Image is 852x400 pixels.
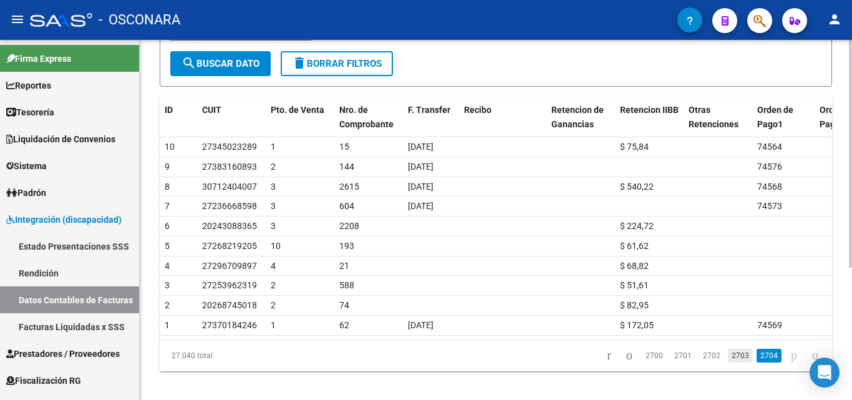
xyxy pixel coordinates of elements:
[757,349,782,363] a: 2704
[620,221,654,231] span: $ 224,72
[202,320,257,330] span: 27370184246
[271,105,324,115] span: Pto. de Venta
[621,349,638,363] a: go to previous page
[165,280,170,290] span: 3
[551,105,604,129] span: Retencion de Ganancias
[620,280,649,290] span: $ 51,61
[670,349,695,363] a: 2701
[170,51,271,76] button: Buscar Dato
[806,349,824,363] a: go to last page
[408,182,433,192] span: [DATE]
[292,58,382,69] span: Borrar Filtros
[281,51,393,76] button: Borrar Filtros
[339,280,354,290] span: 588
[757,162,782,172] span: 74576
[165,162,170,172] span: 9
[202,221,257,231] span: 20243088365
[271,221,276,231] span: 3
[620,241,649,251] span: $ 61,62
[6,374,81,388] span: Fiscalización RG
[408,320,433,330] span: [DATE]
[757,182,782,192] span: 74568
[620,105,679,115] span: Retencion IIBB
[339,261,349,271] span: 21
[464,105,491,115] span: Recibo
[726,345,755,366] li: page 2703
[339,300,349,310] span: 74
[752,97,815,138] datatable-header-cell: Orden de Pago1
[827,12,842,27] mat-icon: person
[757,142,782,152] span: 74564
[699,349,724,363] a: 2702
[182,56,196,71] mat-icon: search
[182,58,259,69] span: Buscar Dato
[197,97,266,138] datatable-header-cell: CUIT
[202,201,257,211] span: 27236668598
[202,300,257,310] span: 20268745018
[165,182,170,192] span: 8
[165,320,170,330] span: 1
[403,97,459,138] datatable-header-cell: F. Transfer
[165,241,170,251] span: 5
[271,241,281,251] span: 10
[271,320,276,330] span: 1
[697,345,726,366] li: page 2702
[6,79,51,92] span: Reportes
[459,97,546,138] datatable-header-cell: Recibo
[408,142,433,152] span: [DATE]
[165,300,170,310] span: 2
[339,162,354,172] span: 144
[266,97,334,138] datatable-header-cell: Pto. de Venta
[6,186,46,200] span: Padrón
[6,347,120,361] span: Prestadores / Proveedores
[757,105,793,129] span: Orden de Pago1
[810,358,840,388] div: Open Intercom Messenger
[615,97,684,138] datatable-header-cell: Retencion IIBB
[6,132,115,146] span: Liquidación de Convenios
[202,105,221,115] span: CUIT
[202,142,257,152] span: 27345023289
[408,162,433,172] span: [DATE]
[6,105,54,119] span: Tesorería
[160,97,197,138] datatable-header-cell: ID
[10,12,25,27] mat-icon: menu
[202,162,257,172] span: 27383160893
[160,340,292,371] div: 27.040 total
[601,349,617,363] a: go to first page
[202,182,257,192] span: 30712404007
[271,201,276,211] span: 3
[339,201,354,211] span: 604
[271,142,276,152] span: 1
[271,162,276,172] span: 2
[202,280,257,290] span: 27253962319
[99,6,180,34] span: - OSCONARA
[620,300,649,310] span: $ 82,95
[6,159,47,173] span: Sistema
[165,261,170,271] span: 4
[334,97,403,138] datatable-header-cell: Nro. de Comprobante
[728,349,753,363] a: 2703
[757,320,782,330] span: 74569
[6,213,122,227] span: Integración (discapacidad)
[339,182,359,192] span: 2615
[755,345,783,366] li: page 2704
[408,201,433,211] span: [DATE]
[642,349,667,363] a: 2700
[271,261,276,271] span: 4
[271,300,276,310] span: 2
[408,105,450,115] span: F. Transfer
[165,201,170,211] span: 7
[292,56,307,71] mat-icon: delete
[339,221,359,231] span: 2208
[785,349,803,363] a: go to next page
[620,142,649,152] span: $ 75,84
[339,320,349,330] span: 62
[640,345,669,366] li: page 2700
[165,105,173,115] span: ID
[620,182,654,192] span: $ 540,22
[684,97,752,138] datatable-header-cell: Otras Retenciones
[165,221,170,231] span: 6
[757,201,782,211] span: 74573
[202,241,257,251] span: 27268219205
[165,142,175,152] span: 10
